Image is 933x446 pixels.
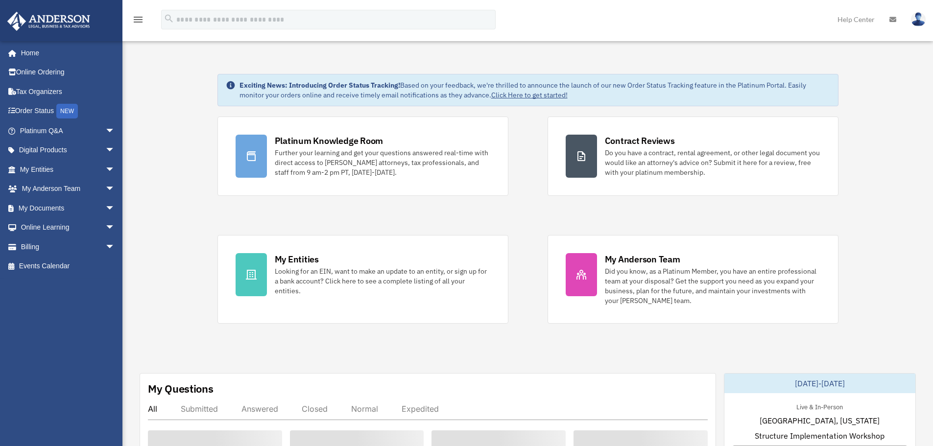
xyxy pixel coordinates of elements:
a: Billingarrow_drop_down [7,237,130,257]
span: arrow_drop_down [105,198,125,218]
a: My Anderson Team Did you know, as a Platinum Member, you have an entire professional team at your... [548,235,838,324]
i: menu [132,14,144,25]
a: Online Ordering [7,63,130,82]
a: My Anderson Teamarrow_drop_down [7,179,130,199]
img: Anderson Advisors Platinum Portal [4,12,93,31]
div: Contract Reviews [605,135,675,147]
a: My Documentsarrow_drop_down [7,198,130,218]
span: Structure Implementation Workshop [755,430,885,442]
a: Tax Organizers [7,82,130,101]
a: Digital Productsarrow_drop_down [7,141,130,160]
div: My Anderson Team [605,253,680,265]
span: [GEOGRAPHIC_DATA], [US_STATE] [760,415,880,426]
div: Based on your feedback, we're thrilled to announce the launch of our new Order Status Tracking fe... [239,80,830,100]
strong: Exciting News: Introducing Order Status Tracking! [239,81,400,90]
span: arrow_drop_down [105,141,125,161]
a: Contract Reviews Do you have a contract, rental agreement, or other legal document you would like... [548,117,838,196]
a: Home [7,43,125,63]
span: arrow_drop_down [105,121,125,141]
span: arrow_drop_down [105,237,125,257]
div: Live & In-Person [789,401,851,411]
i: search [164,13,174,24]
div: Expedited [402,404,439,414]
img: User Pic [911,12,926,26]
div: NEW [56,104,78,118]
div: Answered [241,404,278,414]
a: Online Learningarrow_drop_down [7,218,130,237]
span: arrow_drop_down [105,179,125,199]
div: Closed [302,404,328,414]
a: Platinum Knowledge Room Further your learning and get your questions answered real-time with dire... [217,117,508,196]
div: My Questions [148,381,214,396]
div: [DATE]-[DATE] [724,374,915,393]
div: All [148,404,157,414]
a: My Entities Looking for an EIN, want to make an update to an entity, or sign up for a bank accoun... [217,235,508,324]
a: Order StatusNEW [7,101,130,121]
a: menu [132,17,144,25]
div: Platinum Knowledge Room [275,135,383,147]
div: My Entities [275,253,319,265]
a: My Entitiesarrow_drop_down [7,160,130,179]
span: arrow_drop_down [105,218,125,238]
div: Submitted [181,404,218,414]
span: arrow_drop_down [105,160,125,180]
div: Do you have a contract, rental agreement, or other legal document you would like an attorney's ad... [605,148,820,177]
a: Platinum Q&Aarrow_drop_down [7,121,130,141]
div: Looking for an EIN, want to make an update to an entity, or sign up for a bank account? Click her... [275,266,490,296]
div: Further your learning and get your questions answered real-time with direct access to [PERSON_NAM... [275,148,490,177]
a: Events Calendar [7,257,130,276]
div: Did you know, as a Platinum Member, you have an entire professional team at your disposal? Get th... [605,266,820,305]
a: Click Here to get started! [491,91,568,99]
div: Normal [351,404,378,414]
